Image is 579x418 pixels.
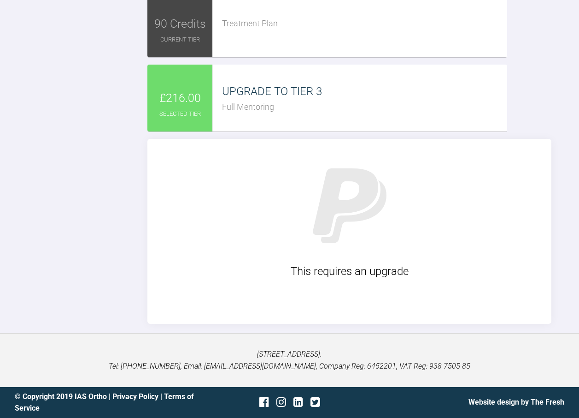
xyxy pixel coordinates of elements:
div: © Copyright 2019 IAS Ortho | | [15,391,198,414]
div: This requires an upgrade [161,263,538,280]
span: UPGRADE TO TIER 3 [222,85,322,98]
iframe: PayPal [281,289,419,358]
a: Website design by The Fresh [468,398,564,406]
span: £216.00 [159,89,201,107]
div: Treatment Plan [222,17,507,30]
div: Full Mentoring [222,101,507,114]
a: Privacy Policy [112,392,158,401]
p: [STREET_ADDRESS]. Tel: [PHONE_NUMBER], Email: [EMAIL_ADDRESS][DOMAIN_NAME], Company Reg: 6452201,... [15,348,564,372]
img: paypalGray.1c9ba6dc.svg [297,153,403,259]
span: 90 Credits [154,15,206,33]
